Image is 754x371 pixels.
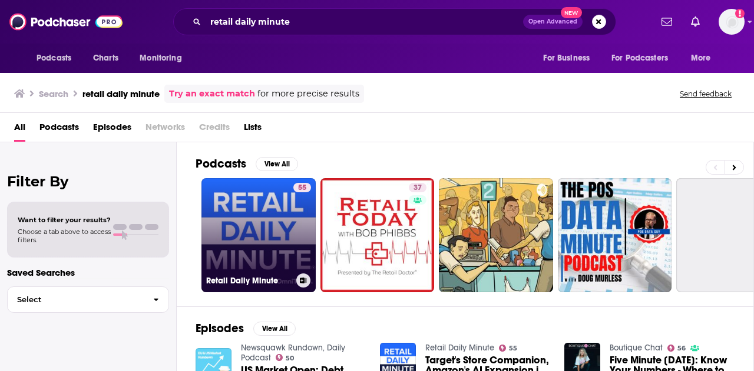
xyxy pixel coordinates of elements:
[93,118,131,142] a: Episodes
[610,343,663,353] a: Boutique Chat
[561,7,582,18] span: New
[196,321,296,336] a: EpisodesView All
[293,183,311,192] a: 55
[499,345,518,352] a: 55
[256,157,298,171] button: View All
[28,47,87,69] button: open menu
[414,182,422,194] span: 37
[8,296,144,303] span: Select
[286,356,294,361] span: 50
[196,156,246,171] h2: Podcasts
[543,50,590,66] span: For Business
[253,322,296,336] button: View All
[677,346,686,351] span: 56
[611,50,668,66] span: For Podcasters
[691,50,711,66] span: More
[528,19,577,25] span: Open Advanced
[206,12,523,31] input: Search podcasts, credits, & more...
[173,8,616,35] div: Search podcasts, credits, & more...
[140,50,181,66] span: Monitoring
[719,9,745,35] span: Logged in as COliver
[196,156,298,171] a: PodcastsView All
[320,178,435,292] a: 37
[276,354,295,361] a: 50
[657,12,677,32] a: Show notifications dropdown
[199,118,230,142] span: Credits
[39,88,68,99] h3: Search
[145,118,185,142] span: Networks
[719,9,745,35] button: Show profile menu
[244,118,262,142] a: Lists
[93,50,118,66] span: Charts
[409,183,426,192] a: 37
[735,9,745,18] svg: Add a profile image
[9,11,123,33] img: Podchaser - Follow, Share and Rate Podcasts
[509,346,517,351] span: 55
[201,178,316,292] a: 55Retail Daily Minute
[7,173,169,190] h2: Filter By
[82,88,160,99] h3: retail daily minute
[169,87,255,101] a: Try an exact match
[131,47,197,69] button: open menu
[85,47,125,69] a: Charts
[7,286,169,313] button: Select
[676,89,735,99] button: Send feedback
[7,267,169,278] p: Saved Searches
[686,12,705,32] a: Show notifications dropdown
[667,345,686,352] a: 56
[241,343,345,363] a: Newsquawk Rundown, Daily Podcast
[719,9,745,35] img: User Profile
[14,118,25,142] a: All
[257,87,359,101] span: for more precise results
[196,321,244,336] h2: Episodes
[206,276,292,286] h3: Retail Daily Minute
[535,47,604,69] button: open menu
[298,182,306,194] span: 55
[18,216,111,224] span: Want to filter your results?
[604,47,685,69] button: open menu
[39,118,79,142] a: Podcasts
[425,343,494,353] a: Retail Daily Minute
[683,47,726,69] button: open menu
[37,50,71,66] span: Podcasts
[18,228,111,244] span: Choose a tab above to access filters.
[523,15,583,29] button: Open AdvancedNew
